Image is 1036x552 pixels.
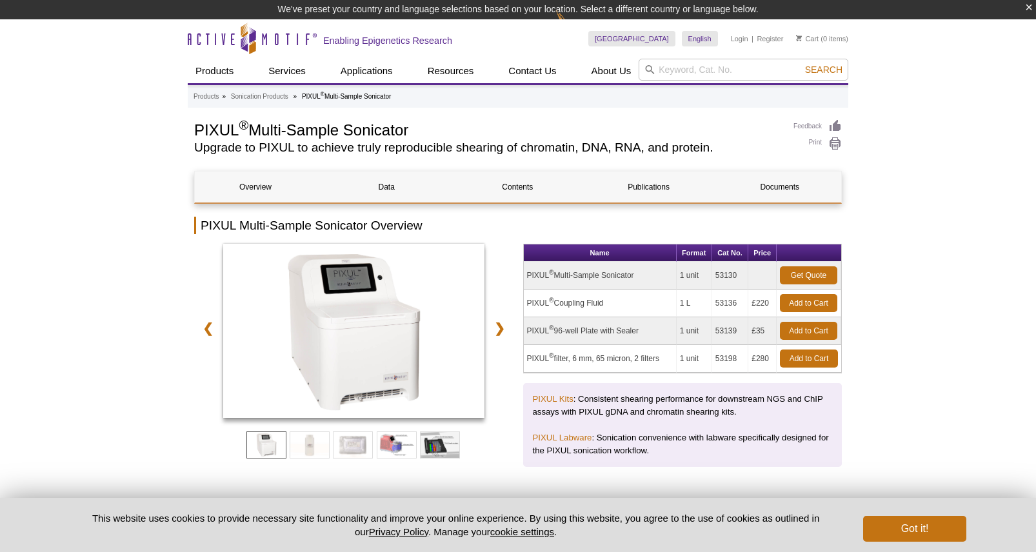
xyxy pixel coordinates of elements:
[333,59,401,83] a: Applications
[533,393,833,419] p: : Consistent shearing performance for downstream NGS and ChIP assays with PIXUL gDNA and chromati...
[584,59,639,83] a: About Us
[712,262,748,290] td: 53130
[719,172,841,202] a: Documents
[588,172,710,202] a: Publications
[194,142,781,153] h2: Upgrade to PIXUL to achieve truly reproducible shearing of chromatin, DNA, RNA, and protein.
[223,244,484,418] img: PIXUL Multi-Sample Sonicator
[780,294,837,312] a: Add to Cart
[222,93,226,100] li: »
[457,172,578,202] a: Contents
[712,317,748,345] td: 53139
[796,35,802,41] img: Your Cart
[294,93,297,100] li: »
[801,64,846,75] button: Search
[188,59,241,83] a: Products
[748,317,777,345] td: £35
[549,324,553,331] sup: ®
[677,317,712,345] td: 1 unit
[780,350,838,368] a: Add to Cart
[524,244,677,262] th: Name
[549,297,553,304] sup: ®
[793,119,842,133] a: Feedback
[639,59,848,81] input: Keyword, Cat. No.
[549,269,553,276] sup: ®
[556,10,590,40] img: Change Here
[757,34,783,43] a: Register
[261,59,314,83] a: Services
[369,526,428,537] a: Privacy Policy
[712,345,748,373] td: 53198
[780,266,837,284] a: Get Quote
[239,118,248,132] sup: ®
[863,516,966,542] button: Got it!
[677,244,712,262] th: Format
[533,431,833,457] p: : Sonication convenience with labware specifically designed for the PIXUL sonication workflow.
[793,137,842,151] a: Print
[731,34,748,43] a: Login
[524,290,677,317] td: PIXUL Coupling Fluid
[231,91,288,103] a: Sonication Products
[752,31,753,46] li: |
[194,217,842,234] h2: PIXUL Multi-Sample Sonicator Overview
[524,317,677,345] td: PIXUL 96-well Plate with Sealer
[326,172,447,202] a: Data
[748,345,777,373] td: £280
[677,290,712,317] td: 1 L
[302,93,391,100] li: PIXUL Multi-Sample Sonicator
[194,119,781,139] h1: PIXUL Multi-Sample Sonicator
[796,31,848,46] li: (0 items)
[588,31,675,46] a: [GEOGRAPHIC_DATA]
[712,244,748,262] th: Cat No.
[323,35,452,46] h2: Enabling Epigenetics Research
[524,262,677,290] td: PIXUL Multi-Sample Sonicator
[677,345,712,373] td: 1 unit
[524,345,677,373] td: PIXUL filter, 6 mm, 65 micron, 2 filters
[420,59,482,83] a: Resources
[223,244,484,422] a: PIXUL Multi-Sample Sonicator
[533,394,573,404] a: PIXUL Kits
[805,64,842,75] span: Search
[780,322,837,340] a: Add to Cart
[194,313,222,343] a: ❮
[490,526,554,537] button: cookie settings
[748,244,777,262] th: Price
[194,91,219,103] a: Products
[501,59,564,83] a: Contact Us
[748,290,777,317] td: £220
[682,31,718,46] a: English
[321,91,324,97] sup: ®
[195,172,316,202] a: Overview
[486,313,513,343] a: ❯
[712,290,748,317] td: 53136
[70,511,842,538] p: This website uses cookies to provide necessary site functionality and improve your online experie...
[677,262,712,290] td: 1 unit
[796,34,819,43] a: Cart
[533,433,592,442] a: PIXUL Labware
[549,352,553,359] sup: ®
